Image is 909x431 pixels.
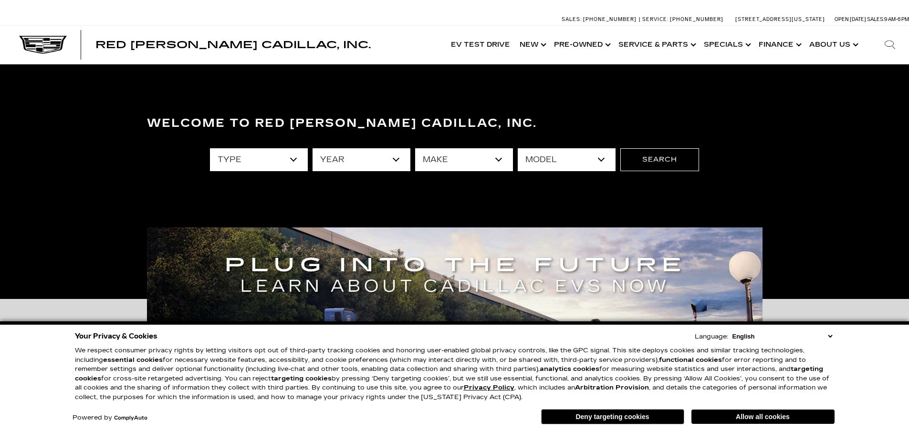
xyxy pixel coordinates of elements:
[620,148,699,171] button: Search
[735,16,825,22] a: [STREET_ADDRESS][US_STATE]
[73,415,147,421] div: Powered by
[114,415,147,421] a: ComplyAuto
[540,365,599,373] strong: analytics cookies
[614,26,699,64] a: Service & Parts
[730,332,835,341] select: Language Select
[95,39,371,51] span: Red [PERSON_NAME] Cadillac, Inc.
[415,148,513,171] select: Filter by make
[103,356,163,364] strong: essential cookies
[562,17,639,22] a: Sales: [PHONE_NUMBER]
[884,16,909,22] span: 9 AM-6 PM
[754,26,805,64] a: Finance
[464,384,514,391] a: Privacy Policy
[541,409,684,424] button: Deny targeting cookies
[805,26,861,64] a: About Us
[583,16,637,22] span: [PHONE_NUMBER]
[695,334,728,340] div: Language:
[75,346,835,402] p: We respect consumer privacy rights by letting visitors opt out of third-party tracking cookies an...
[518,148,616,171] select: Filter by model
[446,26,515,64] a: EV Test Drive
[699,26,754,64] a: Specials
[210,148,308,171] select: Filter by type
[313,148,410,171] select: Filter by year
[867,16,884,22] span: Sales:
[19,36,67,54] img: Cadillac Dark Logo with Cadillac White Text
[95,40,371,50] a: Red [PERSON_NAME] Cadillac, Inc.
[271,375,332,382] strong: targeting cookies
[659,356,722,364] strong: functional cookies
[515,26,549,64] a: New
[75,329,157,343] span: Your Privacy & Cookies
[835,16,866,22] span: Open [DATE]
[639,17,726,22] a: Service: [PHONE_NUMBER]
[691,410,835,424] button: Allow all cookies
[670,16,723,22] span: [PHONE_NUMBER]
[575,384,649,391] strong: Arbitration Provision
[642,16,669,22] span: Service:
[75,365,823,382] strong: targeting cookies
[549,26,614,64] a: Pre-Owned
[562,16,582,22] span: Sales:
[147,114,763,133] h3: Welcome to Red [PERSON_NAME] Cadillac, Inc.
